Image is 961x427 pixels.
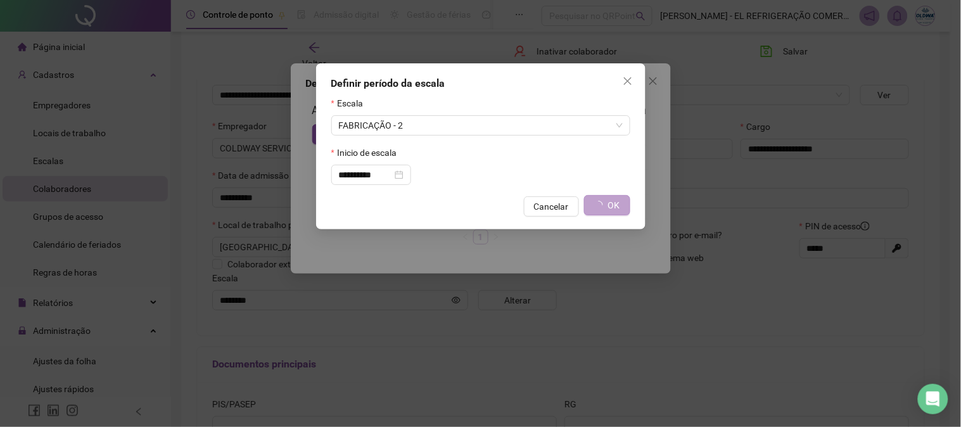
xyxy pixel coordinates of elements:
button: OK [584,195,630,215]
span: FABRICAÇÃO - 2 [339,116,623,135]
button: Cancelar [524,196,579,217]
span: loading [594,201,603,210]
label: Inicio de escala [331,146,405,160]
div: Definir período da escala [331,76,630,91]
div: Open Intercom Messenger [918,384,948,414]
span: close [623,76,633,86]
span: Cancelar [534,200,569,213]
span: OK [608,198,620,212]
button: Close [618,71,638,91]
label: Escala [331,96,371,110]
